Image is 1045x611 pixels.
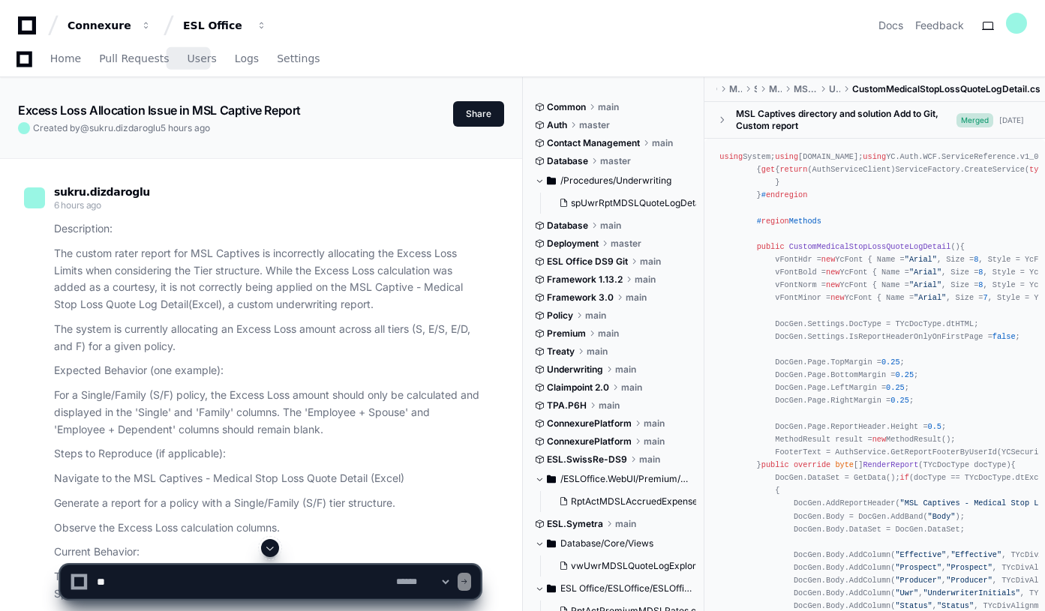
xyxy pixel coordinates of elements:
[18,103,301,118] app-text-character-animate: Excess Loss Allocation Issue in MSL Captive Report
[863,152,886,161] span: using
[547,292,614,304] span: Framework 3.0
[62,12,158,39] button: Connexure
[188,42,217,76] a: Users
[547,256,628,268] span: ESL Office DS9 Git
[547,364,603,376] span: Underwriting
[769,83,782,95] span: MSL Captives
[547,400,587,412] span: TPA.P6H
[68,18,132,33] div: Connexure
[54,321,480,355] p: The system is currently allocating an Excess Loss amount across all tiers (S, E/S, E/D, and F) fo...
[547,382,609,394] span: Claimpoint 2.0
[89,122,161,133] span: sukru.dizdaroglu
[928,422,941,431] span: 0.5
[54,362,480,379] p: Expected Behavior (one example):
[547,310,573,322] span: Policy
[878,18,903,33] a: Docs
[547,238,599,250] span: Deployment
[547,172,556,190] svg: Directory
[560,175,671,187] span: /Procedures/Underwriting
[547,470,556,488] svg: Directory
[757,242,960,251] span: ()
[99,42,169,76] a: Pull Requests
[978,280,983,289] span: 8
[640,256,661,268] span: main
[277,54,320,63] span: Settings
[585,310,606,322] span: main
[188,54,217,63] span: Users
[54,495,480,512] p: Generate a report for a policy with a Single/Family (S/F) tier structure.
[895,370,914,379] span: 0.25
[905,255,937,264] span: "Arial"
[729,83,742,95] span: MSL Captives
[560,473,694,485] span: /ESLOffice.WebUI/Premium/Reports/Premium
[736,108,956,132] div: MSL Captives directory and solution Add to Git, Custom report
[644,418,665,430] span: main
[277,42,320,76] a: Settings
[611,238,641,250] span: master
[553,491,697,512] button: RptActMDSLAccruedExpenses.cs
[547,274,623,286] span: Framework 1.13.2
[535,467,694,491] button: /ESLOffice.WebUI/Premium/Reports/Premium
[909,268,941,277] span: "Arial"
[183,18,248,33] div: ESL Office
[600,220,621,232] span: main
[794,460,830,469] span: override
[571,496,714,508] span: RptActMDSLAccruedExpenses.cs
[547,119,567,131] span: Auth
[757,242,785,251] span: public
[872,435,886,444] span: new
[761,460,1011,469] span: [] ( )
[635,274,656,286] span: main
[829,83,840,95] span: Underwriting
[54,186,150,198] span: sukru.dizdaroglu
[547,220,588,232] span: Database
[453,101,504,127] button: Share
[775,152,798,161] span: using
[547,328,586,340] span: Premium
[547,535,556,553] svg: Directory
[956,113,993,127] span: Merged
[890,396,909,405] span: 0.25
[547,101,586,113] span: Common
[826,280,839,289] span: new
[779,165,807,174] span: return
[928,512,956,521] span: "Body"
[177,12,273,39] button: ESL Office
[830,293,844,302] span: new
[923,460,1006,469] span: TYcDocType docType
[547,418,632,430] span: ConnexurePlatform
[881,358,900,367] span: 0.25
[54,387,480,438] p: For a Single/Family (S/F) policy, the Excess Loss amount should only be calculated and displayed ...
[757,217,821,226] span: # Methods
[821,255,835,264] span: new
[547,346,575,358] span: Treaty
[789,242,951,251] span: CustomMedicalStopLossQuoteLogDetail
[571,197,719,209] span: spUwrRptMDSLQuoteLogDetail.sql
[983,293,988,302] span: 7
[54,470,480,487] p: Navigate to the MSL Captives - Medical Stop Loss Quote Detail (Excel)
[99,54,169,63] span: Pull Requests
[50,42,81,76] a: Home
[547,518,603,530] span: ESL.Symetra
[974,255,978,264] span: 8
[914,293,946,302] span: "Arial"
[50,54,81,63] span: Home
[626,292,647,304] span: main
[652,137,673,149] span: main
[535,532,694,556] button: Database/Core/Views
[639,454,660,466] span: main
[852,83,1040,95] span: CustomMedicalStopLossQuoteLogDetail.cs
[886,383,905,392] span: 0.25
[719,152,743,161] span: using
[826,268,839,277] span: new
[716,83,717,95] span: Client
[54,220,480,238] p: Description:
[598,101,619,113] span: main
[161,122,210,133] span: 5 hours ago
[547,155,588,167] span: Database
[547,137,640,149] span: Contact Management
[978,268,983,277] span: 8
[794,83,816,95] span: MSLCaptives.WebUI
[600,155,631,167] span: master
[560,538,653,550] span: Database/Core/Views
